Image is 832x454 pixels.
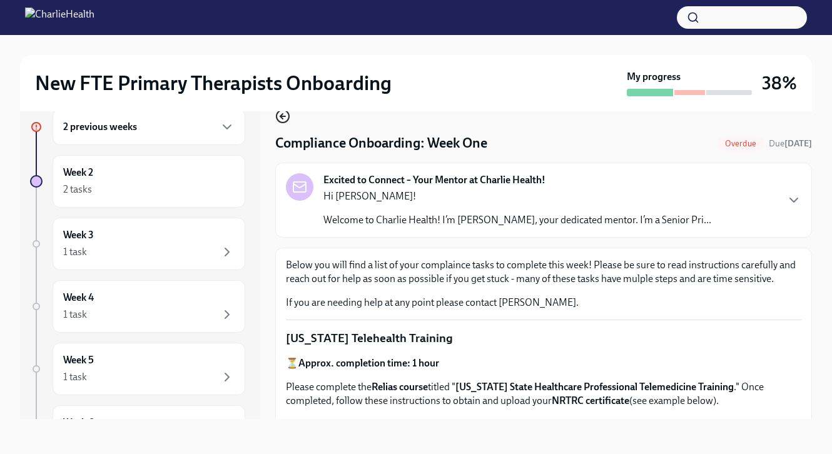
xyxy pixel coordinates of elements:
[63,183,92,196] div: 2 tasks
[298,357,439,369] strong: Approx. completion time: 1 hour
[275,134,487,153] h4: Compliance Onboarding: Week One
[455,381,734,393] strong: [US_STATE] State Healthcare Professional Telemedicine Training
[286,418,692,430] em: Note: The Relias course will direct you to an external website, NRTRC, to complete the training.
[769,138,812,149] span: Due
[286,380,801,408] p: Please complete the titled " ." Once completed, follow these instructions to obtain and upload yo...
[323,189,711,203] p: Hi [PERSON_NAME]!
[63,228,94,242] h6: Week 3
[63,245,87,259] div: 1 task
[63,166,93,179] h6: Week 2
[53,109,245,145] div: 2 previous weeks
[30,343,245,395] a: Week 51 task
[784,138,812,149] strong: [DATE]
[627,70,681,84] strong: My progress
[30,280,245,333] a: Week 41 task
[63,120,137,134] h6: 2 previous weeks
[63,370,87,384] div: 1 task
[63,291,94,305] h6: Week 4
[323,213,711,227] p: Welcome to Charlie Health! I’m [PERSON_NAME], your dedicated mentor. I’m a Senior Pri...
[552,395,629,406] strong: NRTRC certificate
[323,173,545,187] strong: Excited to Connect – Your Mentor at Charlie Health!
[286,258,801,286] p: Below you will find a list of your complaince tasks to complete this week! Please be sure to read...
[35,71,392,96] h2: New FTE Primary Therapists Onboarding
[30,155,245,208] a: Week 22 tasks
[63,308,87,321] div: 1 task
[718,139,764,148] span: Overdue
[30,218,245,270] a: Week 31 task
[25,8,94,28] img: CharlieHealth
[286,330,801,346] p: [US_STATE] Telehealth Training
[762,72,797,94] h3: 38%
[372,381,428,393] strong: Relias course
[63,416,94,430] h6: Week 6
[286,296,801,310] p: If you are needing help at any point please contact [PERSON_NAME].
[63,353,94,367] h6: Week 5
[286,356,801,370] p: ⏳
[769,138,812,149] span: October 5th, 2025 10:00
